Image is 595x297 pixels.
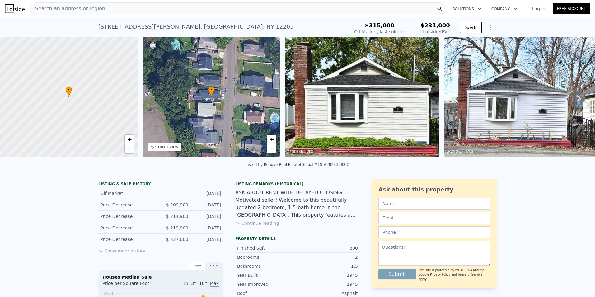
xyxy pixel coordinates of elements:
a: Terms of Service [458,273,482,276]
div: [DATE] [193,190,221,196]
div: [DATE] [193,213,221,219]
span: + [127,135,131,143]
div: Finished Sqft [237,245,297,251]
div: • [208,86,214,97]
div: • [66,86,72,97]
a: Zoom in [267,135,276,144]
div: 2 [297,254,358,260]
div: [STREET_ADDRESS][PERSON_NAME] , [GEOGRAPHIC_DATA] , NY 12205 [98,22,294,31]
tspan: $414 [104,291,113,295]
a: Zoom in [125,135,134,144]
div: [DATE] [193,202,221,208]
span: Search an address or region [30,5,105,12]
input: Name [378,198,490,210]
img: Sale: 141077007 Parcel: 72960218 [285,37,439,157]
input: Phone [378,226,490,238]
span: $315,000 [365,22,395,29]
span: $ 227,000 [166,237,188,242]
span: − [270,145,274,153]
div: Year Improved [237,281,297,287]
div: Price Decrease [100,202,156,208]
span: • [208,87,214,93]
div: Bedrooms [237,254,297,260]
span: $ 209,900 [166,202,188,207]
div: Bathrooms [237,263,297,269]
button: Solutions [447,3,486,15]
img: Lotside [5,4,25,13]
div: [DATE] [193,225,221,231]
div: Roof [237,290,297,296]
div: ASK ABOUT RENT WITH DELAYED CLOSING! Motivated seller! Welcome to this beautifully updated 2-bedr... [235,189,360,219]
div: 800 [297,245,358,251]
a: Log In [525,6,553,12]
div: [DATE] [193,236,221,243]
span: 3Y [191,281,196,286]
input: Email [378,212,490,224]
span: − [127,145,131,153]
a: Free Account [553,3,590,14]
div: Year Built [237,272,297,278]
div: Price Decrease [100,225,156,231]
div: Asphalt [297,290,358,296]
div: 1945 [297,281,358,287]
div: This site is protected by reCAPTCHA and the Google and apply. [419,268,490,281]
div: Price Decrease [100,236,156,243]
span: + [270,135,274,143]
div: Listing Remarks (Historical) [235,181,360,186]
div: Houses Median Sale [102,274,219,280]
div: 1.5 [297,263,358,269]
button: Continue reading [235,220,279,226]
a: Zoom out [125,144,134,153]
div: Off Market [100,190,156,196]
div: STREET VIEW [155,145,179,149]
div: Rent [188,262,205,270]
span: Max [210,281,219,287]
div: Property details [235,236,360,241]
button: Company [486,3,522,15]
a: Privacy Policy [430,273,450,276]
span: 10Y [199,281,207,286]
button: Submit [378,269,416,279]
span: • [66,87,72,93]
span: $ 214,900 [166,214,188,219]
span: $ 219,900 [166,225,188,230]
div: Sale [205,262,223,270]
div: Lotside ARV [420,29,450,35]
div: Price per Square Foot [102,280,161,290]
button: Show more history [98,245,145,254]
div: Off Market, last sold for [354,29,405,35]
button: SAVE [460,22,482,33]
span: 1Y [183,281,189,286]
div: 1945 [297,272,358,278]
span: $231,000 [420,22,450,29]
button: Show Options [484,21,497,34]
div: LISTING & SALE HISTORY [98,181,223,188]
div: Listed by Renovo Real Estate (Global MLS #202430883) [246,163,349,167]
a: Zoom out [267,144,276,153]
div: Price Decrease [100,213,156,219]
div: Ask about this property [378,185,490,194]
